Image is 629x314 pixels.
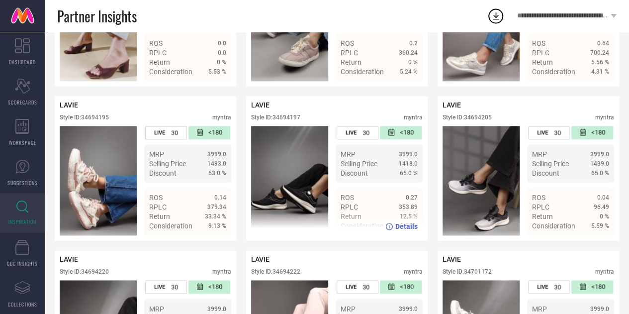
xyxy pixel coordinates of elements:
div: myntra [595,114,614,121]
span: 1439.0 [590,160,609,167]
span: 3999.0 [207,305,226,312]
span: LAVIE [251,101,270,109]
span: LAVIE [443,101,461,109]
span: MRP [341,150,356,158]
span: Selling Price [341,160,377,168]
span: <180 [208,283,222,291]
span: 379.34 [207,204,226,210]
span: <180 [591,128,605,137]
div: myntra [595,268,614,275]
span: 0.14 [214,194,226,201]
a: Details [385,222,418,230]
span: 65.0 % [591,170,609,177]
span: RPLC [341,203,358,211]
img: Style preview image [251,126,328,235]
div: Style ID: 34694195 [60,114,109,121]
span: 0.0 [218,49,226,56]
span: 360.24 [399,49,418,56]
span: Return [149,212,170,220]
span: 353.89 [399,204,418,210]
span: ROS [149,39,163,47]
span: 1493.0 [207,160,226,167]
span: 5.53 % [208,68,226,75]
span: MRP [149,150,164,158]
span: LIVE [537,284,548,290]
span: 5.24 % [400,68,418,75]
div: Number of days the style has been live on the platform [145,126,187,139]
div: Number of days the style has been live on the platform [528,126,570,139]
span: 30 [362,129,369,136]
span: LAVIE [60,255,78,263]
span: ROS [532,194,545,202]
div: Style ID: 34701172 [443,268,492,275]
span: 0 % [408,59,418,66]
div: myntra [404,268,423,275]
span: SUGGESTIONS [7,179,38,187]
div: Number of days the style has been live on the platform [337,126,378,139]
span: 30 [171,129,178,136]
div: Click to view image [251,126,328,235]
span: Consideration [532,68,575,76]
div: Number of days the style has been live on the platform [528,280,570,294]
div: Click to view image [443,126,520,235]
span: MRP [532,150,547,158]
span: 0.0 [218,40,226,47]
div: Style ID: 34694205 [443,114,492,121]
span: Details [395,86,418,94]
span: 65.0 % [400,170,418,177]
span: LAVIE [443,255,461,263]
span: 0.04 [597,194,609,201]
div: Open download list [487,7,505,25]
span: Return [341,58,361,66]
span: 5.59 % [591,222,609,229]
span: Discount [149,169,177,177]
div: Number of days since the style was first listed on the platform [380,126,422,139]
span: Details [204,240,226,248]
span: LIVE [154,284,165,290]
span: 0.27 [406,194,418,201]
span: CDC INSIGHTS [7,260,38,267]
div: Number of days since the style was first listed on the platform [188,280,230,294]
div: Number of days since the style was first listed on the platform [188,126,230,139]
span: Details [395,222,418,230]
span: LIVE [537,129,548,136]
span: INSPIRATION [8,218,36,225]
span: Consideration [532,222,575,230]
div: myntra [212,268,231,275]
span: 3999.0 [590,151,609,158]
a: Details [577,86,609,94]
span: 1418.0 [399,160,418,167]
span: MRP [149,305,164,313]
div: Style ID: 34694220 [60,268,109,275]
span: Return [532,58,553,66]
span: 30 [362,283,369,291]
a: Details [194,240,226,248]
span: RPLC [341,49,358,57]
div: Number of days since the style was first listed on the platform [380,280,422,294]
a: Details [577,240,609,248]
span: 0 % [217,59,226,66]
span: Consideration [341,68,384,76]
div: Number of days since the style was first listed on the platform [571,280,613,294]
span: Return [532,212,553,220]
div: Number of days since the style was first listed on the platform [571,126,613,139]
span: Partner Insights [57,6,137,26]
span: 700.24 [590,49,609,56]
div: myntra [212,114,231,121]
span: ROS [341,39,354,47]
div: myntra [404,114,423,121]
span: ROS [341,194,354,202]
span: RPLC [149,49,167,57]
span: RPLC [149,203,167,211]
span: 5.56 % [591,59,609,66]
a: Details [385,86,418,94]
span: 33.34 % [205,213,226,220]
span: Return [149,58,170,66]
span: Discount [341,169,368,177]
span: SCORECARDS [8,99,37,106]
span: ROS [532,39,545,47]
span: 3999.0 [399,305,418,312]
span: 63.0 % [208,170,226,177]
span: 4.31 % [591,68,609,75]
a: Details [194,86,226,94]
